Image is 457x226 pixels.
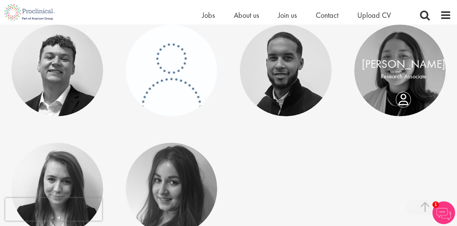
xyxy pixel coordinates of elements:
[432,201,455,224] img: Chatbot
[316,10,338,20] a: Contact
[278,10,297,20] a: Join us
[362,72,445,81] p: Research Associate
[357,10,391,20] a: Upload CV
[432,201,439,208] span: 1
[234,10,259,20] a: About us
[202,10,215,20] a: Jobs
[5,198,102,221] iframe: reCAPTCHA
[362,57,445,71] a: [PERSON_NAME]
